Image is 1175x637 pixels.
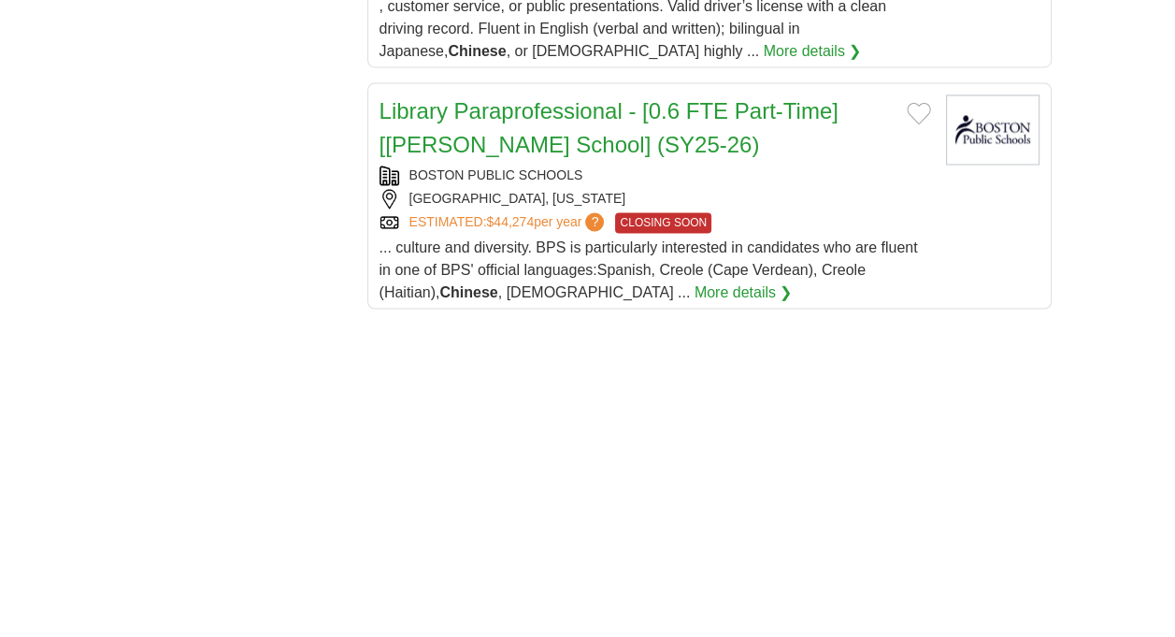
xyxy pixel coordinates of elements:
[409,167,583,182] a: BOSTON PUBLIC SCHOOLS
[486,214,534,229] span: $44,274
[615,212,711,233] span: CLOSING SOON
[409,212,609,233] a: ESTIMATED:$44,274per year?
[448,43,506,59] strong: Chinese
[585,212,604,231] span: ?
[380,189,931,209] div: [GEOGRAPHIC_DATA], [US_STATE]
[907,102,931,124] button: Add to favorite jobs
[380,239,918,300] span: ... culture and diversity. BPS is particularly interested in candidates who are fluent in one of ...
[946,94,1039,165] img: Boston Public Schools logo
[695,282,793,304] a: More details ❯
[380,98,838,157] a: Library Paraprofessional - [0.6 FTE Part-Time] [[PERSON_NAME] School] (SY25-26)
[764,40,862,63] a: More details ❯
[439,284,497,300] strong: Chinese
